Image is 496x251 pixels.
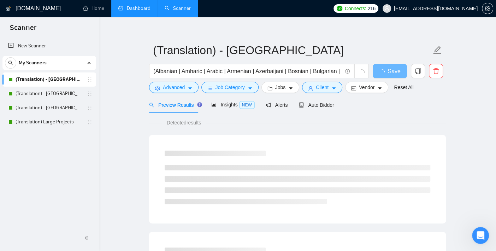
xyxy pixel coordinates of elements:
a: (Translation) Large Projects [16,115,83,129]
a: (Translation) - [GEOGRAPHIC_DATA] [16,101,83,115]
a: setting [482,6,493,11]
img: logo [6,3,11,14]
span: caret-down [188,86,193,91]
span: 216 [367,5,375,12]
button: folderJobscaret-down [261,82,300,93]
button: settingAdvancedcaret-down [149,82,199,93]
a: New Scanner [8,39,90,53]
span: Client [316,83,329,91]
span: loading [358,69,365,76]
span: caret-down [331,86,336,91]
img: upwork-logo.png [337,6,342,11]
span: Alerts [266,102,288,108]
span: Scanner [4,23,42,37]
span: Jobs [275,83,286,91]
div: Tooltip anchor [196,101,203,108]
button: Save [373,64,407,78]
span: user [308,86,313,91]
span: holder [87,77,93,82]
a: dashboardDashboard [118,5,150,11]
span: Preview Results [149,102,200,108]
button: delete [429,64,443,78]
a: (Translation) - [GEOGRAPHIC_DATA] [16,87,83,101]
span: caret-down [288,86,293,91]
span: user [384,6,389,11]
span: idcard [351,86,356,91]
span: Job Category [215,83,244,91]
span: Advanced [163,83,185,91]
span: Detected results [162,119,206,127]
li: My Scanners [2,56,96,129]
a: homeHome [83,5,104,11]
span: holder [87,105,93,111]
span: Vendor [359,83,374,91]
span: folder [267,86,272,91]
a: searchScanner [165,5,191,11]
button: barsJob Categorycaret-down [201,82,258,93]
input: Search Freelance Jobs... [153,67,342,76]
a: (Translation) - [GEOGRAPHIC_DATA] [16,72,83,87]
span: notification [266,103,271,107]
span: holder [87,119,93,125]
span: search [5,60,16,65]
span: info-circle [345,69,350,74]
span: Save [388,67,400,76]
span: loading [379,69,388,75]
span: caret-down [248,86,253,91]
li: New Scanner [2,39,96,53]
span: setting [155,86,160,91]
iframe: Intercom live chat [472,227,489,244]
span: search [149,103,154,107]
span: holder [87,91,93,97]
span: edit [433,46,442,55]
span: bars [207,86,212,91]
span: NEW [239,101,255,109]
button: copy [411,64,425,78]
span: double-left [84,234,91,241]
span: My Scanners [19,56,47,70]
span: delete [429,68,443,74]
span: caret-down [377,86,382,91]
button: setting [482,3,493,14]
span: area-chart [211,102,216,107]
button: idcardVendorcaret-down [345,82,388,93]
span: Insights [211,102,254,107]
span: Connects: [345,5,366,12]
span: setting [482,6,493,11]
span: copy [411,68,425,74]
button: search [5,57,16,69]
button: userClientcaret-down [302,82,342,93]
span: robot [299,103,304,107]
span: Auto Bidder [299,102,334,108]
a: Reset All [394,83,413,91]
input: Scanner name... [153,41,431,59]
